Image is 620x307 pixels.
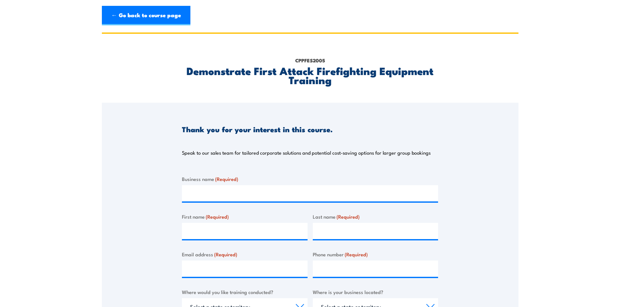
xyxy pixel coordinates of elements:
[215,175,238,182] span: (Required)
[313,288,438,296] label: Where is your business located?
[182,250,308,258] label: Email address
[182,175,438,183] label: Business name
[182,125,333,133] h3: Thank you for your interest in this course.
[313,250,438,258] label: Phone number
[182,213,308,220] label: First name
[182,149,431,156] p: Speak to our sales team for tailored corporate solutions and potential cost-saving options for la...
[345,250,368,258] span: (Required)
[182,288,308,296] label: Where would you like training conducted?
[182,57,438,64] p: CPPFES2005
[214,250,237,258] span: (Required)
[182,66,438,84] h2: Demonstrate First Attack Firefighting Equipment Training
[337,213,360,220] span: (Required)
[313,213,438,220] label: Last name
[206,213,229,220] span: (Required)
[102,6,190,25] a: ← Go back to course page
